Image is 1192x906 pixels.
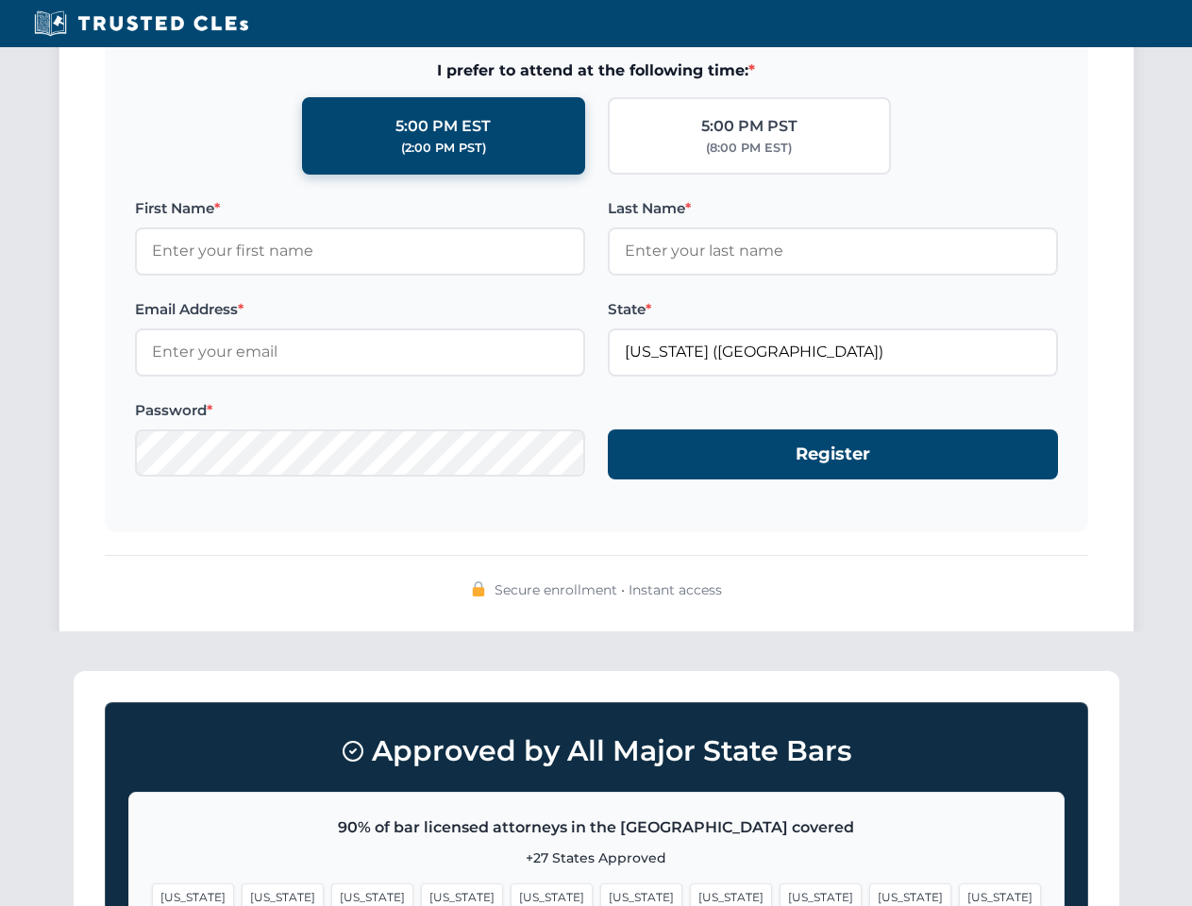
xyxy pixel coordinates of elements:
[495,579,722,600] span: Secure enrollment • Instant access
[135,328,585,376] input: Enter your email
[135,59,1058,83] span: I prefer to attend at the following time:
[28,9,254,38] img: Trusted CLEs
[135,298,585,321] label: Email Address
[152,847,1041,868] p: +27 States Approved
[706,139,792,158] div: (8:00 PM EST)
[128,726,1065,777] h3: Approved by All Major State Bars
[135,227,585,275] input: Enter your first name
[608,197,1058,220] label: Last Name
[401,139,486,158] div: (2:00 PM PST)
[135,399,585,422] label: Password
[135,197,585,220] label: First Name
[608,429,1058,479] button: Register
[395,114,491,139] div: 5:00 PM EST
[152,815,1041,840] p: 90% of bar licensed attorneys in the [GEOGRAPHIC_DATA] covered
[608,328,1058,376] input: Florida (FL)
[701,114,797,139] div: 5:00 PM PST
[471,581,486,596] img: 🔒
[608,227,1058,275] input: Enter your last name
[608,298,1058,321] label: State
